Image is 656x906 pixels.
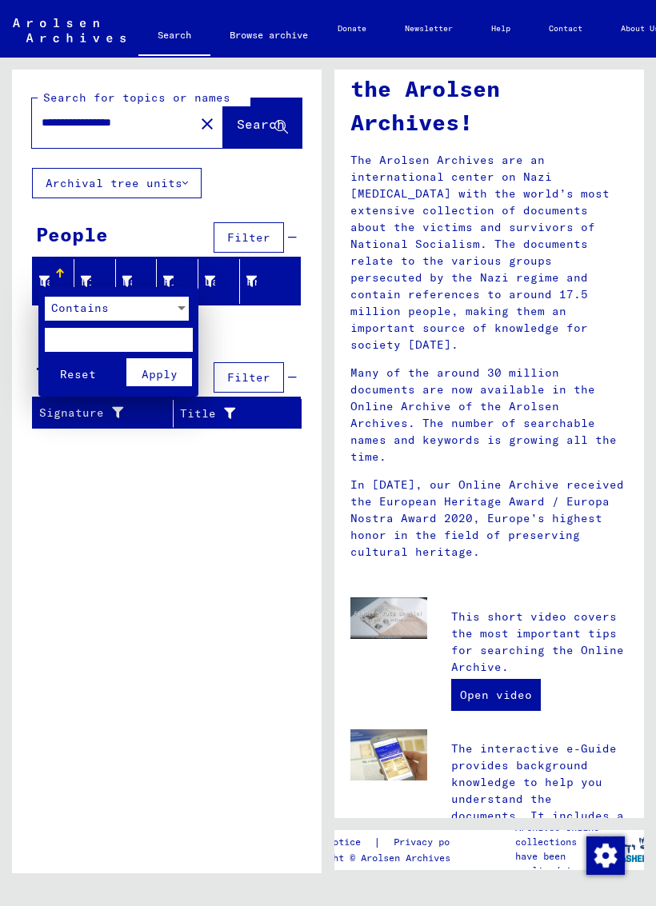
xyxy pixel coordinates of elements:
img: Change consent [586,836,625,875]
span: Reset [60,367,96,381]
span: Contains [51,301,109,315]
div: Change consent [586,836,624,874]
button: Reset [45,358,111,386]
button: Apply [126,358,193,386]
span: Apply [141,367,177,381]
